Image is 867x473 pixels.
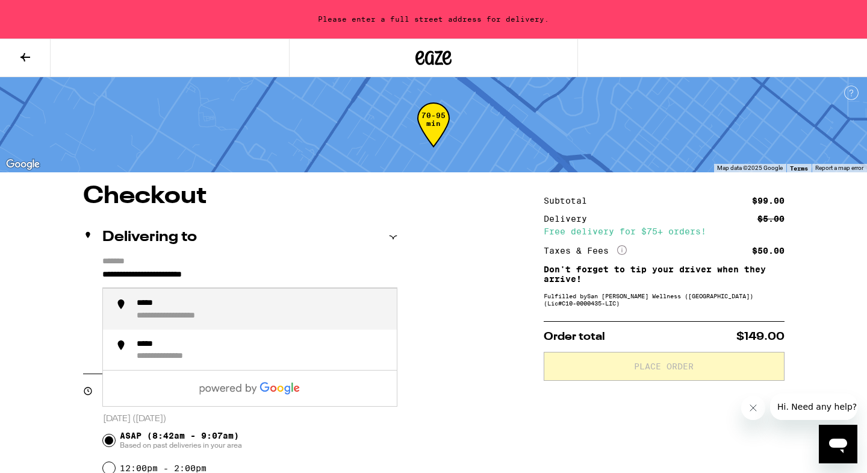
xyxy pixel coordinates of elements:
a: Open this area in Google Maps (opens a new window) [3,157,43,172]
div: $50.00 [752,246,785,255]
span: Order total [544,331,605,342]
div: Delivery [544,215,595,223]
span: ASAP (8:42am - 9:07am) [120,431,242,450]
div: Taxes & Fees [544,245,627,256]
span: Map data ©2025 Google [717,164,783,171]
img: Google [3,157,43,172]
h2: Delivering to [102,230,197,245]
iframe: Message from company [770,393,857,420]
span: Place Order [634,362,694,371]
div: Free delivery for $75+ orders! [544,227,785,236]
h1: Checkout [83,184,397,208]
a: Terms [790,164,808,172]
div: Fulfilled by San [PERSON_NAME] Wellness ([GEOGRAPHIC_DATA]) (Lic# C10-0000435-LIC ) [544,292,785,307]
span: Based on past deliveries in your area [120,440,242,450]
label: 12:00pm - 2:00pm [120,463,207,473]
div: $5.00 [757,215,785,223]
p: [DATE] ([DATE]) [103,413,397,425]
span: $149.00 [736,331,785,342]
a: Report a map error [815,164,863,171]
p: Don't forget to tip your driver when they arrive! [544,265,785,284]
div: Subtotal [544,196,595,205]
div: $99.00 [752,196,785,205]
button: Place Order [544,352,785,381]
iframe: Button to launch messaging window [819,425,857,463]
div: 70-95 min [417,111,450,157]
iframe: Close message [741,396,765,420]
